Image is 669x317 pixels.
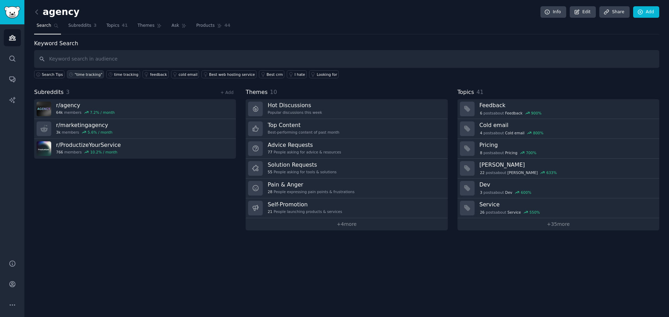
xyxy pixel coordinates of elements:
[268,189,354,194] div: People expressing pain points & frustrations
[270,89,277,95] span: 10
[171,70,199,78] a: cold email
[457,179,659,198] a: Dev3postsaboutDev600%
[246,119,447,139] a: Top ContentBest-performing content of past month
[476,89,483,95] span: 41
[246,198,447,218] a: Self-Promotion21People launching products & services
[268,110,322,115] div: Popular discussions this week
[480,210,484,215] span: 26
[56,110,63,115] span: 64k
[268,181,354,188] h3: Pain & Anger
[268,141,341,149] h3: Advice Requests
[546,170,557,175] div: 633 %
[67,70,104,78] a: "time tracking"
[507,210,521,215] span: Service
[268,130,339,135] div: Best-performing content of past month
[34,40,78,47] label: Keyword Search
[196,23,215,29] span: Products
[88,130,113,135] div: 5.6 % / month
[246,179,447,198] a: Pain & Anger28People expressing pain points & frustrations
[268,189,272,194] span: 28
[294,72,305,77] div: I hate
[268,169,337,174] div: People asking for tools & solutions
[34,139,236,159] a: r/ProductizeYourService766members10.2% / month
[479,169,557,176] div: post s about
[633,6,659,18] a: Add
[56,150,121,154] div: members
[104,20,130,34] a: Topics41
[480,190,482,195] span: 3
[480,130,482,135] span: 4
[209,72,255,77] div: Best web hosting service
[169,20,189,34] a: Ask
[505,190,513,195] span: Dev
[56,102,115,109] h3: r/ agency
[34,99,236,119] a: r/agency64kmembers7.2% / month
[505,130,525,135] span: Cold email
[267,72,283,77] div: Best crm
[457,198,659,218] a: Service26postsaboutService550%
[479,161,654,168] h3: [PERSON_NAME]
[75,72,102,77] div: "time tracking"
[135,20,164,34] a: Themes
[526,150,536,155] div: 700 %
[201,70,256,78] a: Best web hosting service
[479,181,654,188] h3: Dev
[34,70,64,78] button: Search Tips
[268,102,322,109] h3: Hot Discussions
[268,150,272,154] span: 77
[34,88,64,97] span: Subreddits
[220,90,233,95] a: + Add
[90,150,117,154] div: 10.2 % / month
[457,88,474,97] span: Topics
[34,7,79,18] h2: agency
[66,89,70,95] span: 3
[268,201,342,208] h3: Self-Promotion
[533,130,544,135] div: 800 %
[530,210,540,215] div: 550 %
[479,150,537,156] div: post s about
[317,72,337,77] div: Looking for
[480,170,484,175] span: 22
[479,201,654,208] h3: Service
[56,130,113,135] div: members
[479,121,654,129] h3: Cold email
[479,130,544,136] div: post s about
[246,218,447,230] a: +4more
[246,99,447,119] a: Hot DiscussionsPopular discussions this week
[4,6,20,18] img: GummySearch logo
[66,20,99,34] a: Subreddits3
[56,150,63,154] span: 766
[246,159,447,179] a: Solution Requests55People asking for tools & solutions
[94,23,97,29] span: 3
[122,23,128,29] span: 41
[42,72,63,77] span: Search Tips
[246,139,447,159] a: Advice Requests77People asking for advice & resources
[114,72,138,77] div: time tracking
[56,141,121,149] h3: r/ ProductizeYourService
[143,70,169,78] a: feedback
[246,88,268,97] span: Themes
[194,20,233,34] a: Products44
[457,218,659,230] a: +35more
[268,161,337,168] h3: Solution Requests
[37,141,51,156] img: ProductizeYourService
[171,23,179,29] span: Ask
[479,102,654,109] h3: Feedback
[479,209,541,215] div: post s about
[309,70,339,78] a: Looking for
[56,130,61,135] span: 3k
[457,159,659,179] a: [PERSON_NAME]22postsabout[PERSON_NAME]633%
[224,23,230,29] span: 44
[34,119,236,139] a: r/marketingagency3kmembers5.6% / month
[531,111,541,116] div: 900 %
[268,209,342,214] div: People launching products & services
[268,209,272,214] span: 21
[521,190,531,195] div: 600 %
[106,70,140,78] a: time tracking
[56,110,115,115] div: members
[179,72,198,77] div: cold email
[259,70,284,78] a: Best crm
[138,23,155,29] span: Themes
[457,139,659,159] a: Pricing8postsaboutPricing700%
[106,23,119,29] span: Topics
